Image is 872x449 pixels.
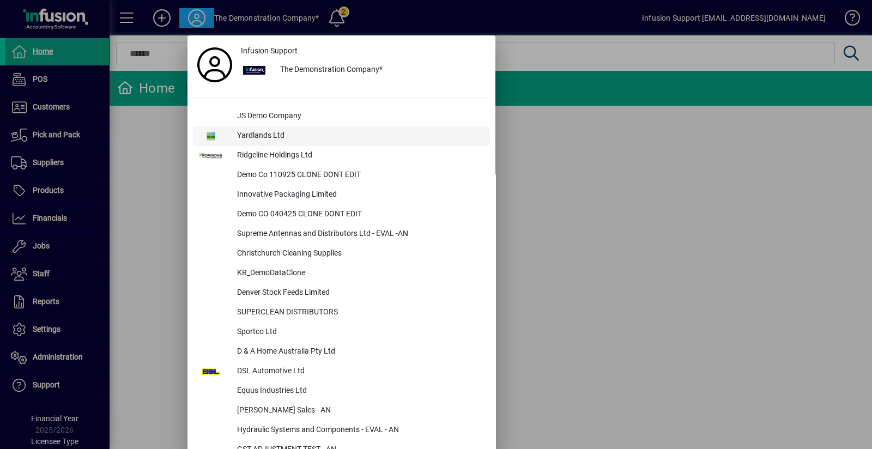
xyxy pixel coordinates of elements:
[193,421,490,440] button: Hydraulic Systems and Components - EVAL - AN
[228,303,490,323] div: SUPERCLEAN DISTRIBUTORS
[237,60,490,80] button: The Demonstration Company*
[193,146,490,166] button: Ridgeline Holdings Ltd
[193,342,490,362] button: D & A Home Australia Pty Ltd
[193,55,237,75] a: Profile
[228,421,490,440] div: Hydraulic Systems and Components - EVAL - AN
[228,381,490,401] div: Equus Industries Ltd
[228,264,490,283] div: KR_DemoDataClone
[228,362,490,381] div: DSL Automotive Ltd
[193,244,490,264] button: Christchurch Cleaning Supplies
[193,225,490,244] button: Supreme Antennas and Distributors Ltd - EVAL -AN
[193,323,490,342] button: Sportco Ltd
[237,41,490,60] a: Infusion Support
[228,323,490,342] div: Sportco Ltd
[193,303,490,323] button: SUPERCLEAN DISTRIBUTORS
[228,225,490,244] div: Supreme Antennas and Distributors Ltd - EVAL -AN
[228,126,490,146] div: Yardlands Ltd
[228,244,490,264] div: Christchurch Cleaning Supplies
[193,264,490,283] button: KR_DemoDataClone
[241,45,298,57] span: Infusion Support
[228,107,490,126] div: JS Demo Company
[228,283,490,303] div: Denver Stock Feeds Limited
[193,205,490,225] button: Demo CO 040425 CLONE DONT EDIT
[193,283,490,303] button: Denver Stock Feeds Limited
[193,166,490,185] button: Demo Co 110925 CLONE DONT EDIT
[193,126,490,146] button: Yardlands Ltd
[271,60,490,80] div: The Demonstration Company*
[193,401,490,421] button: [PERSON_NAME] Sales - AN
[228,166,490,185] div: Demo Co 110925 CLONE DONT EDIT
[228,205,490,225] div: Demo CO 040425 CLONE DONT EDIT
[228,146,490,166] div: Ridgeline Holdings Ltd
[228,185,490,205] div: Innovative Packaging Limited
[228,401,490,421] div: [PERSON_NAME] Sales - AN
[228,342,490,362] div: D & A Home Australia Pty Ltd
[193,381,490,401] button: Equus Industries Ltd
[193,362,490,381] button: DSL Automotive Ltd
[193,185,490,205] button: Innovative Packaging Limited
[193,107,490,126] button: JS Demo Company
